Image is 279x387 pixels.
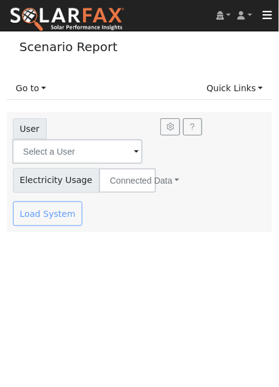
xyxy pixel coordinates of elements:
[13,168,100,193] span: Electricity Usage
[197,77,272,100] a: Quick Links
[20,39,118,54] a: Scenario Report
[256,7,279,24] button: Toggle navigation
[160,118,179,136] button: Settings
[183,118,202,136] a: Help Link
[13,118,47,139] span: User
[99,168,156,193] button: Connected Data
[7,77,56,100] a: Go to
[9,7,125,33] img: SolarFax
[12,139,143,164] input: Select a User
